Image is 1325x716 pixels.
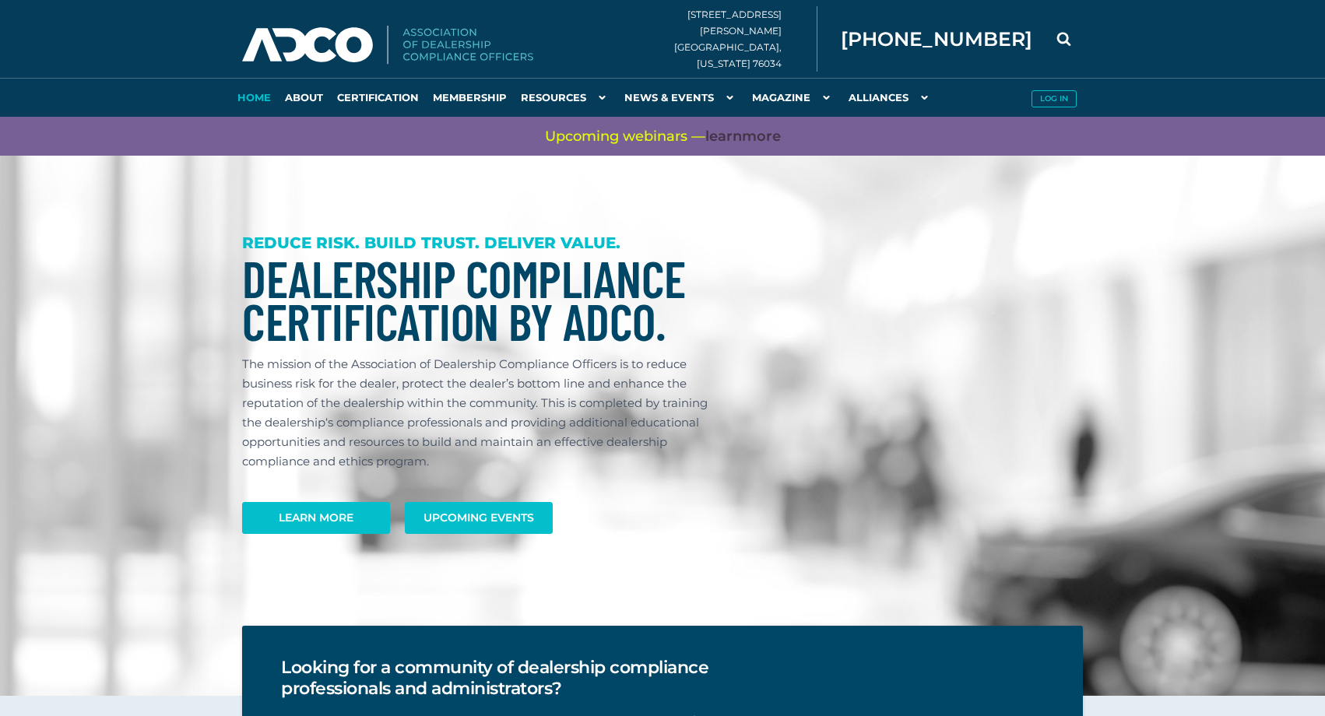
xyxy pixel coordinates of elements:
[242,354,723,471] p: The mission of the Association of Dealership Compliance Officers is to reduce business risk for t...
[705,127,781,146] a: learnmore
[242,257,723,342] h1: Dealership Compliance Certification by ADCO.
[745,78,842,117] a: Magazine
[230,78,278,117] a: Home
[545,127,781,146] span: Upcoming webinars —
[426,78,514,117] a: Membership
[674,6,817,72] div: [STREET_ADDRESS][PERSON_NAME] [GEOGRAPHIC_DATA], [US_STATE] 76034
[278,78,330,117] a: About
[841,30,1032,49] span: [PHONE_NUMBER]
[405,502,553,534] a: Upcoming Events
[330,78,426,117] a: Certification
[242,26,533,65] img: Association of Dealership Compliance Officers logo
[242,502,390,534] a: Learn More
[242,233,723,253] h3: REDUCE RISK. BUILD TRUST. DELIVER VALUE.
[514,78,617,117] a: Resources
[842,78,940,117] a: Alliances
[1032,90,1077,107] button: Log in
[617,78,745,117] a: News & Events
[705,128,742,145] span: learn
[1025,78,1083,117] a: Log in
